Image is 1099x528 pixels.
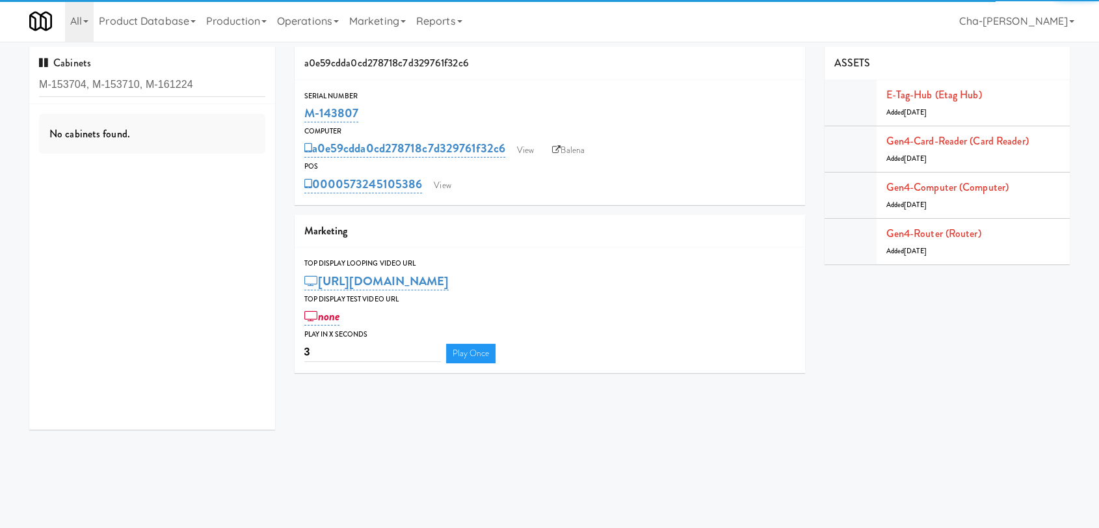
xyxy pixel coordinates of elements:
[886,87,982,102] a: E-tag-hub (Etag Hub)
[29,10,52,33] img: Micromart
[427,176,457,195] a: View
[304,125,795,138] div: Computer
[304,160,795,173] div: POS
[304,104,359,122] a: M-143807
[886,133,1029,148] a: Gen4-card-reader (Card Reader)
[886,154,927,163] span: Added
[304,139,505,158] a: a0e59cdda0cd278718c7d329761f32c6
[904,200,927,210] span: [DATE]
[304,90,795,103] div: Serial Number
[886,226,981,241] a: Gen4-router (Router)
[886,200,927,210] span: Added
[304,223,348,238] span: Marketing
[304,257,795,270] div: Top Display Looping Video Url
[295,47,805,80] div: a0e59cdda0cd278718c7d329761f32c6
[886,180,1009,195] a: Gen4-computer (Computer)
[904,246,927,256] span: [DATE]
[834,55,871,70] span: ASSETS
[304,293,795,306] div: Top Display Test Video Url
[304,307,340,326] a: none
[39,55,91,70] span: Cabinets
[904,107,927,117] span: [DATE]
[39,73,265,97] input: Search cabinets
[904,154,927,163] span: [DATE]
[886,246,927,256] span: Added
[886,107,927,117] span: Added
[510,141,540,160] a: View
[446,344,496,363] a: Play Once
[49,126,130,141] span: No cabinets found.
[304,328,795,341] div: Play in X seconds
[304,175,423,193] a: 0000573245105386
[304,272,449,290] a: [URL][DOMAIN_NAME]
[546,141,591,160] a: Balena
